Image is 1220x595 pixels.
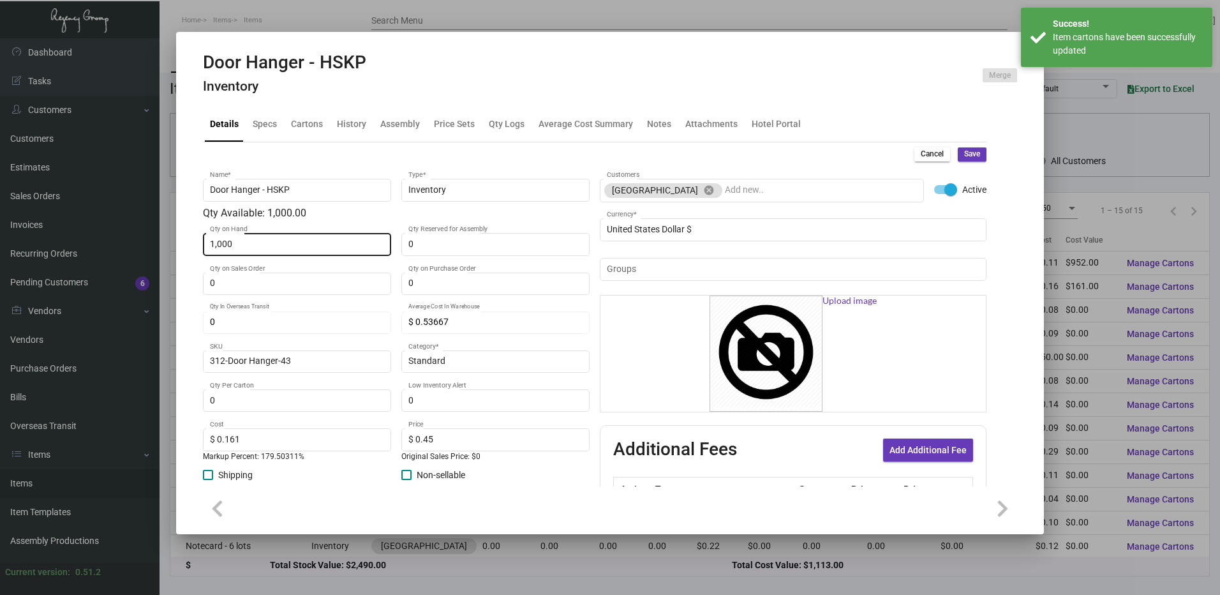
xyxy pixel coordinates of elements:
span: Upload image [822,296,877,412]
span: Save [964,149,980,160]
div: Cartons [291,117,323,131]
div: Price Sets [434,117,475,131]
div: Details [210,117,239,131]
h4: Inventory [203,79,366,94]
th: Active [614,478,653,500]
span: Shipping [218,467,253,483]
span: Non-sellable [417,467,465,483]
th: Cost [795,478,847,500]
div: Item cartons have been successfully updated [1053,31,1203,57]
span: Add Additional Fee [889,445,967,455]
h2: Additional Fees [613,439,737,462]
h2: Door Hanger - HSKP [203,52,366,73]
div: Qty Logs [489,117,524,131]
mat-icon: cancel [703,185,715,196]
button: Save [958,147,986,162]
div: Current version: [5,566,70,579]
th: Price type [900,478,958,500]
div: 0.51.2 [75,566,101,579]
input: Add new.. [607,264,980,275]
div: Qty Available: 1,000.00 [203,206,590,221]
th: Type [652,478,795,500]
span: Cancel [921,149,944,160]
div: Average Cost Summary [539,117,633,131]
div: Attachments [685,117,738,131]
span: Active [962,182,986,197]
div: History [337,117,366,131]
input: Add new.. [725,185,918,195]
button: Add Additional Fee [883,439,973,462]
div: Notes [647,117,671,131]
th: Price [848,478,900,500]
mat-chip: [GEOGRAPHIC_DATA] [604,183,722,198]
div: Hotel Portal [752,117,801,131]
div: Specs [253,117,277,131]
button: Cancel [914,147,950,162]
div: Success! [1053,17,1203,31]
button: Merge [983,68,1017,82]
div: Assembly [380,117,420,131]
span: Merge [989,70,1011,81]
